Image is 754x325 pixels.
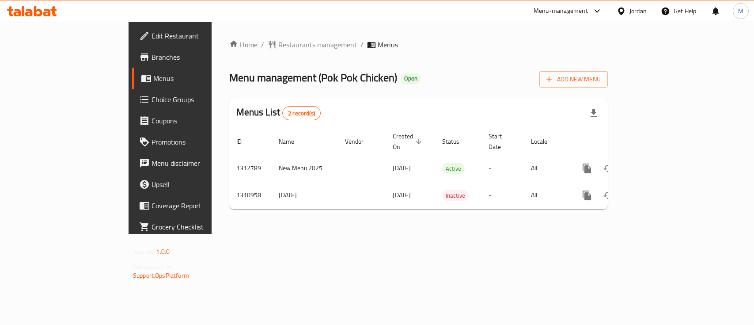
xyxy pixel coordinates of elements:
td: All [524,182,569,209]
span: Name [279,136,306,147]
span: 2 record(s) [283,109,320,118]
span: M [738,6,743,16]
div: Open [401,73,421,84]
td: [DATE] [272,182,338,209]
td: All [524,155,569,182]
li: / [261,39,264,50]
div: Menu-management [534,6,588,16]
span: Edit Restaurant [152,31,247,41]
a: Choice Groups [132,89,254,110]
div: Total records count [282,106,321,120]
span: Restaurants management [278,39,357,50]
span: Branches [152,52,247,62]
span: Coverage Report [152,200,247,211]
button: Add New Menu [539,71,608,88]
a: Menus [132,68,254,89]
span: Version: [133,246,155,257]
span: Status [442,136,471,147]
button: more [576,158,598,179]
span: 1.0.0 [156,246,170,257]
span: Promotions [152,137,247,147]
span: Coupons [152,115,247,126]
a: Upsell [132,174,254,195]
h2: Menus List [236,106,321,120]
td: New Menu 2025 [272,155,338,182]
span: Start Date [489,131,513,152]
a: Coverage Report [132,195,254,216]
a: Grocery Checklist [132,216,254,237]
button: more [576,185,598,206]
th: Actions [569,128,668,155]
a: Menu disclaimer [132,153,254,174]
span: Get support on: [133,261,174,272]
span: Open [401,75,421,82]
span: Grocery Checklist [152,222,247,232]
td: - [481,182,524,209]
span: Choice Groups [152,94,247,105]
span: Menu management ( Pok Pok Chicken ) [229,68,397,88]
span: Vendor [345,136,375,147]
span: Created On [393,131,424,152]
a: Edit Restaurant [132,25,254,46]
button: Change Status [598,185,619,206]
span: Menu disclaimer [152,158,247,168]
span: Menus [378,39,398,50]
a: Branches [132,46,254,68]
span: Inactive [442,191,469,201]
span: Add New Menu [546,74,601,85]
span: Locale [531,136,559,147]
a: Promotions [132,131,254,153]
table: enhanced table [229,128,668,209]
span: Active [442,164,465,174]
nav: breadcrumb [229,39,608,50]
a: Support.OpsPlatform [133,270,189,281]
a: Coupons [132,110,254,131]
a: Restaurants management [268,39,357,50]
span: ID [236,136,253,147]
div: Export file [583,103,604,124]
td: - [481,155,524,182]
span: Upsell [152,179,247,190]
span: Menus [153,73,247,84]
span: [DATE] [393,162,411,174]
li: / [360,39,364,50]
button: Change Status [598,158,619,179]
span: [DATE] [393,189,411,201]
div: Jordan [629,6,647,16]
